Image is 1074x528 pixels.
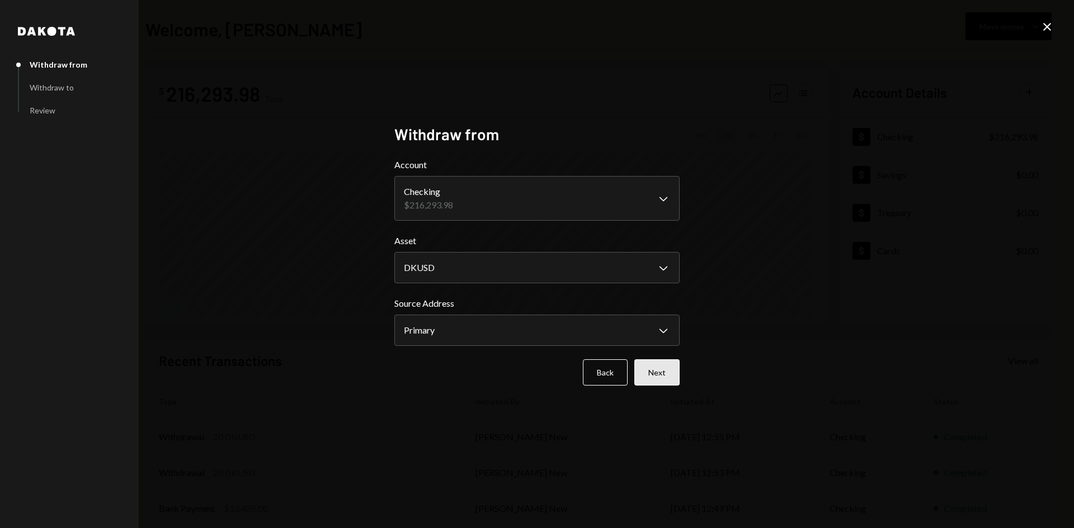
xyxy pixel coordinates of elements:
button: Asset [394,252,680,283]
button: Source Address [394,315,680,346]
div: Withdraw from [30,60,87,69]
h2: Withdraw from [394,123,680,145]
label: Asset [394,234,680,248]
label: Source Address [394,297,680,310]
div: Withdraw to [30,83,74,92]
button: Account [394,176,680,221]
button: Next [634,359,680,386]
button: Back [583,359,628,386]
label: Account [394,158,680,172]
div: Review [30,106,55,115]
